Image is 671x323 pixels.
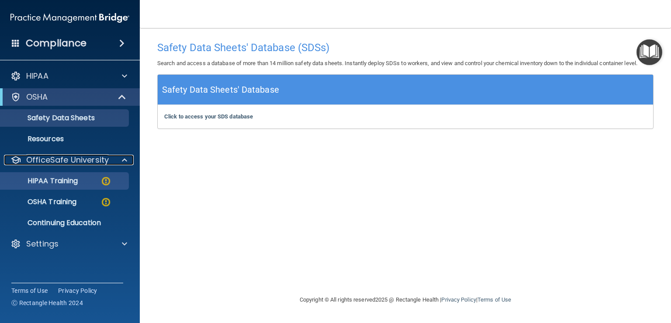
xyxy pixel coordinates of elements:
p: Safety Data Sheets [6,114,125,122]
h4: Safety Data Sheets' Database (SDSs) [157,42,654,53]
img: warning-circle.0cc9ac19.png [100,176,111,187]
p: Continuing Education [6,219,125,227]
a: Click to access your SDS database [164,113,253,120]
a: Privacy Policy [58,286,97,295]
p: Resources [6,135,125,143]
a: Settings [10,239,127,249]
a: HIPAA [10,71,127,81]
a: Terms of Use [11,286,48,295]
img: warning-circle.0cc9ac19.png [100,197,111,208]
a: OfficeSafe University [10,155,127,165]
a: Privacy Policy [441,296,476,303]
span: Ⓒ Rectangle Health 2024 [11,299,83,307]
a: OSHA [10,92,127,102]
h4: Compliance [26,37,86,49]
a: Terms of Use [477,296,511,303]
div: Copyright © All rights reserved 2025 @ Rectangle Health | | [246,286,565,314]
h5: Safety Data Sheets' Database [162,82,279,97]
p: OfficeSafe University [26,155,109,165]
p: Settings [26,239,59,249]
button: Open Resource Center [636,39,662,65]
p: OSHA Training [6,198,76,206]
p: HIPAA Training [6,177,78,185]
img: PMB logo [10,9,129,27]
p: OSHA [26,92,48,102]
p: Search and access a database of more than 14 million safety data sheets. Instantly deploy SDSs to... [157,58,654,69]
p: HIPAA [26,71,48,81]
